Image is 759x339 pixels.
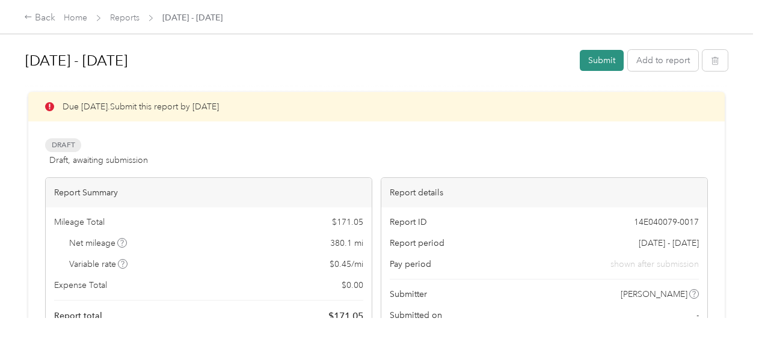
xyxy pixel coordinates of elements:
span: $ 171.05 [328,309,363,323]
span: Submitted on [390,309,442,322]
span: [PERSON_NAME] [621,288,687,301]
span: [DATE] - [DATE] [639,237,699,249]
span: Report ID [390,216,427,228]
span: Mileage Total [54,216,105,228]
span: Draft, awaiting submission [49,154,148,166]
span: [DATE] - [DATE] [162,11,223,24]
a: Home [64,13,87,23]
span: Net mileage [69,237,128,249]
span: Submitter [390,288,427,301]
span: Report total [54,310,102,322]
div: Back [24,11,55,25]
h1: Sep 16 - 30, 2025 [25,46,571,75]
div: Report details [381,178,707,207]
span: shown after submission [610,258,699,270]
div: Report Summary [46,178,372,207]
span: Variable rate [69,258,128,270]
span: $ 0.00 [342,279,363,292]
iframe: Everlance-gr Chat Button Frame [692,272,759,339]
span: $ 0.45 / mi [330,258,363,270]
span: Draft [45,138,81,152]
div: Due [DATE]. Submit this report by [DATE] [28,92,725,121]
span: Pay period [390,258,431,270]
a: Reports [110,13,140,23]
span: 380.1 mi [330,237,363,249]
span: Report period [390,237,444,249]
span: $ 171.05 [332,216,363,228]
button: Add to report [628,50,698,71]
button: Submit [580,50,624,71]
span: Expense Total [54,279,107,292]
span: 14E040079-0017 [634,216,699,228]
